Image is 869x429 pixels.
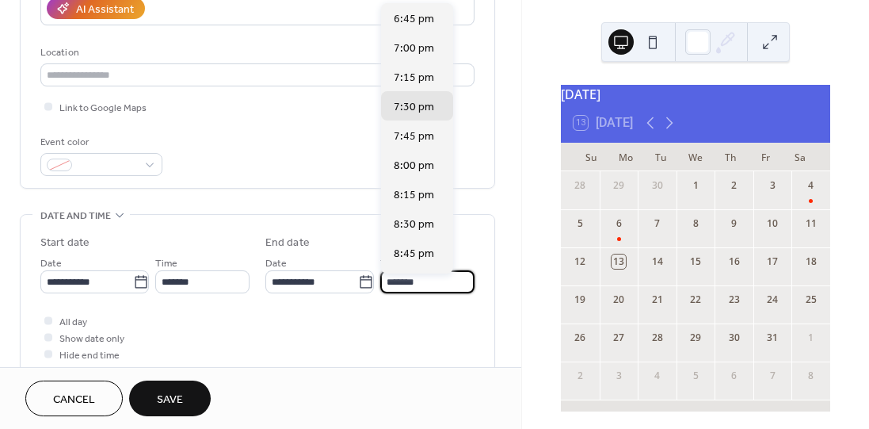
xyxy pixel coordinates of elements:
div: 1 [804,331,818,345]
div: 12 [573,255,587,269]
div: 9 [727,216,741,231]
div: 11 [804,216,818,231]
div: 16 [727,255,741,269]
div: Start date [40,235,90,251]
div: Mo [608,143,643,171]
div: 3 [765,178,779,193]
div: 19 [573,293,587,307]
div: 29 [612,178,626,193]
div: 31 [765,331,779,345]
div: 4 [804,178,818,193]
span: 7:00 pm [394,40,434,57]
div: Th [713,143,748,171]
div: Fr [748,143,783,171]
div: 17 [765,255,779,269]
span: Time [380,255,402,272]
span: Date [265,255,287,272]
div: 30 [650,178,665,193]
span: 6:45 pm [394,11,434,28]
div: 4 [650,369,665,383]
div: 1 [688,178,703,193]
div: 3 [612,369,626,383]
div: 6 [612,216,626,231]
div: 2 [573,369,587,383]
span: 7:30 pm [394,99,434,116]
div: 5 [573,216,587,231]
div: Sa [783,143,818,171]
div: 7 [765,369,779,383]
div: 25 [804,293,818,307]
div: 30 [727,331,741,345]
div: 24 [765,293,779,307]
span: 7:15 pm [394,70,434,86]
div: Location [40,44,471,61]
div: 23 [727,293,741,307]
div: 15 [688,255,703,269]
div: [DATE] [561,85,830,104]
div: 8 [804,369,818,383]
button: Save [129,381,211,416]
div: 7 [650,216,665,231]
div: 29 [688,331,703,345]
span: Show date only [59,331,124,347]
div: Tu [643,143,678,171]
div: Event color [40,134,159,151]
div: Su [574,143,608,171]
div: 2 [727,178,741,193]
span: Hide end time [59,347,120,364]
div: 22 [688,293,703,307]
div: 18 [804,255,818,269]
span: Link to Google Maps [59,100,147,117]
div: 28 [573,178,587,193]
span: 8:30 pm [394,216,434,233]
span: 7:45 pm [394,128,434,145]
div: 10 [765,216,779,231]
div: 27 [612,331,626,345]
div: 13 [612,255,626,269]
span: 8:00 pm [394,158,434,174]
div: 26 [573,331,587,345]
span: Date [40,255,62,272]
div: 5 [688,369,703,383]
span: 8:15 pm [394,187,434,204]
div: 6 [727,369,741,383]
span: Date and time [40,208,111,224]
div: AI Assistant [76,2,134,18]
span: Cancel [53,392,95,408]
div: End date [265,235,310,251]
span: Time [155,255,177,272]
div: 21 [650,293,665,307]
div: 8 [688,216,703,231]
div: 14 [650,255,665,269]
span: All day [59,314,87,331]
span: Save [157,392,183,408]
button: Cancel [25,381,123,416]
div: 28 [650,331,665,345]
div: We [678,143,713,171]
span: 8:45 pm [394,246,434,262]
div: 20 [612,293,626,307]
